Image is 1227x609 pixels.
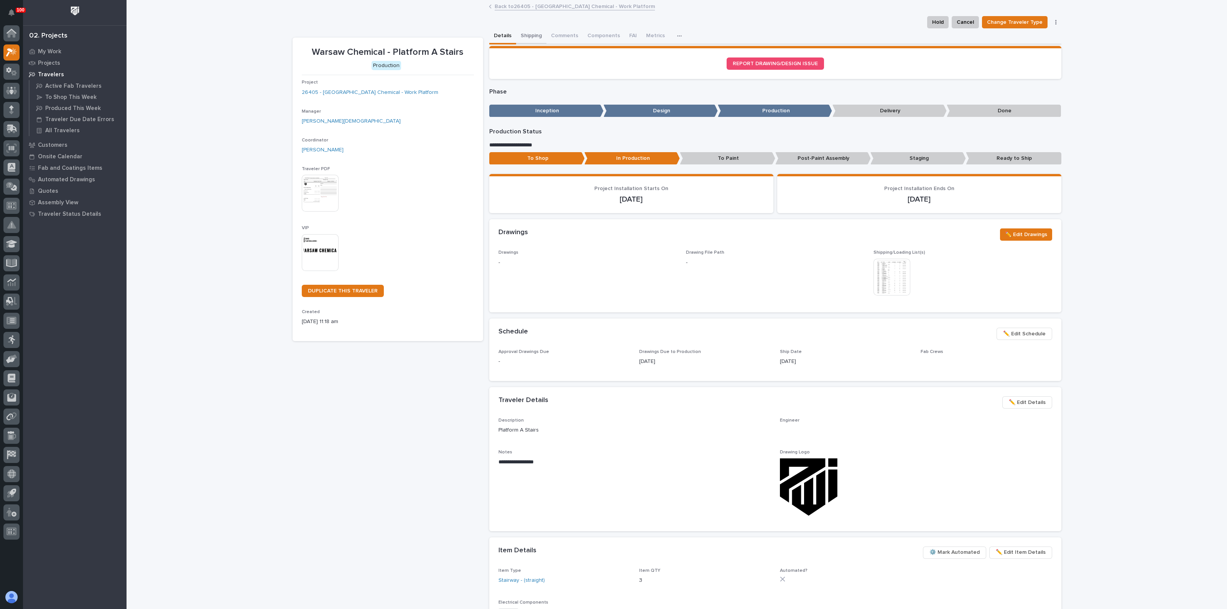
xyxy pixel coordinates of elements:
[23,185,127,197] a: Quotes
[302,167,330,171] span: Traveler PDF
[1002,396,1052,409] button: ✏️ Edit Details
[498,259,677,267] p: -
[639,350,701,354] span: Drawings Due to Production
[68,4,82,18] img: Workspace Logo
[727,57,824,70] a: REPORT DRAWING/DESIGN ISSUE
[3,5,20,21] button: Notifications
[45,116,114,123] p: Traveler Due Date Errors
[982,16,1048,28] button: Change Traveler Type
[45,83,102,90] p: Active Fab Travelers
[372,61,401,71] div: Production
[23,162,127,174] a: Fab and Coatings Items
[38,176,95,183] p: Automated Drawings
[498,450,512,455] span: Notes
[302,47,474,58] p: Warsaw Chemical - Platform A Stairs
[30,80,127,91] a: Active Fab Travelers
[302,146,344,154] a: [PERSON_NAME]
[625,28,641,44] button: FAI
[23,197,127,208] a: Assembly View
[302,109,321,114] span: Manager
[38,199,78,206] p: Assembly View
[873,250,925,255] span: Shipping/Loading List(s)
[38,153,82,160] p: Onsite Calendar
[498,228,528,237] h2: Drawings
[1000,228,1052,241] button: ✏️ Edit Drawings
[302,285,384,297] a: DUPLICATE THIS TRAVELER
[498,350,549,354] span: Approval Drawings Due
[30,125,127,136] a: All Travelers
[594,186,668,191] span: Project Installation Starts On
[686,250,724,255] span: Drawing File Path
[989,547,1052,559] button: ✏️ Edit Item Details
[884,186,954,191] span: Project Installation Ends On
[498,576,545,584] a: Stairway - (straight)
[780,350,802,354] span: Ship Date
[639,568,660,573] span: Item QTY
[498,358,630,366] p: -
[780,568,808,573] span: Automated?
[780,450,810,455] span: Drawing Logo
[302,80,318,85] span: Project
[780,358,911,366] p: [DATE]
[23,174,127,185] a: Automated Drawings
[308,288,378,294] span: DUPLICATE THIS TRAVELER
[38,60,60,67] p: Projects
[23,46,127,57] a: My Work
[23,69,127,80] a: Travelers
[498,328,528,336] h2: Schedule
[1005,230,1047,239] span: ✏️ Edit Drawings
[302,310,320,314] span: Created
[17,7,25,13] p: 100
[927,16,949,28] button: Hold
[780,458,837,516] img: Y_KdTNuK6A-Q_-hb-qZRogEbxCnJs2FP0WujY31eNSU
[38,142,67,149] p: Customers
[604,105,718,117] p: Design
[966,152,1061,165] p: Ready to Ship
[3,589,20,605] button: users-avatar
[498,426,771,434] p: Platform A Stairs
[38,48,61,55] p: My Work
[23,208,127,220] a: Traveler Status Details
[45,94,97,101] p: To Shop This Week
[38,188,58,195] p: Quotes
[38,165,102,172] p: Fab and Coatings Items
[680,152,775,165] p: To Paint
[1003,329,1046,338] span: ✏️ Edit Schedule
[489,88,1061,95] p: Phase
[23,139,127,151] a: Customers
[302,117,401,125] a: [PERSON_NAME][DEMOGRAPHIC_DATA]
[495,2,655,10] a: Back to26405 - [GEOGRAPHIC_DATA] Chemical - Work Platform
[516,28,546,44] button: Shipping
[870,152,966,165] p: Staging
[987,18,1043,27] span: Change Traveler Type
[23,57,127,69] a: Projects
[780,418,799,423] span: Engineer
[498,600,548,605] span: Electrical Components
[921,350,943,354] span: Fab Crews
[498,250,518,255] span: Drawings
[932,18,944,27] span: Hold
[929,548,980,557] span: ⚙️ Mark Automated
[302,318,474,326] p: [DATE] 11:18 am
[775,152,871,165] p: Post-Paint Assembly
[923,547,986,559] button: ⚙️ Mark Automated
[996,548,1046,557] span: ✏️ Edit Item Details
[957,18,974,27] span: Cancel
[686,259,688,267] p: -
[546,28,583,44] button: Comments
[584,152,680,165] p: In Production
[23,151,127,162] a: Onsite Calendar
[45,105,101,112] p: Produced This Week
[302,138,328,143] span: Coordinator
[498,195,764,204] p: [DATE]
[30,92,127,102] a: To Shop This Week
[832,105,947,117] p: Delivery
[583,28,625,44] button: Components
[733,61,818,66] span: REPORT DRAWING/DESIGN ISSUE
[489,128,1061,135] p: Production Status
[498,547,536,555] h2: Item Details
[786,195,1052,204] p: [DATE]
[30,114,127,125] a: Traveler Due Date Errors
[38,71,64,78] p: Travelers
[947,105,1061,117] p: Done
